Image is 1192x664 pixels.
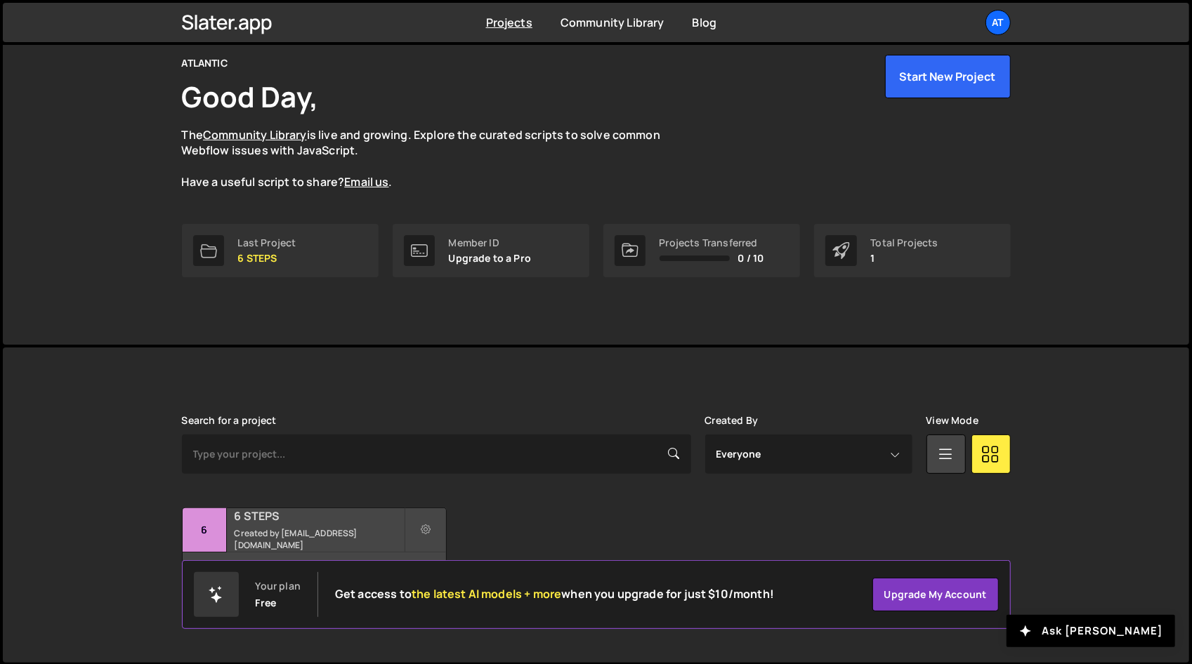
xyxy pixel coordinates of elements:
[449,253,532,264] p: Upgrade to a Pro
[871,237,938,248] div: Total Projects
[412,586,561,602] span: the latest AI models + more
[660,237,764,248] div: Projects Transferred
[1007,615,1175,647] button: Ask [PERSON_NAME]
[182,127,688,190] p: The is live and growing. Explore the curated scripts to solve common Webflow issues with JavaScri...
[238,237,296,248] div: Last Project
[344,174,388,190] a: Email us
[705,415,759,426] label: Created By
[182,434,691,474] input: Type your project...
[182,77,318,116] h1: Good Day,
[872,578,999,611] a: Upgrade my account
[335,587,774,601] h2: Get access to when you upgrade for just $10/month!
[885,55,1011,98] button: Start New Project
[256,580,301,592] div: Your plan
[738,253,764,264] span: 0 / 10
[182,415,277,426] label: Search for a project
[183,552,446,595] div: No pages have been added to this project
[486,15,532,30] a: Projects
[182,224,379,277] a: Last Project 6 STEPS
[256,597,277,609] div: Free
[985,10,1011,35] a: AT
[235,508,404,524] h2: 6 STEPS
[235,527,404,551] small: Created by [EMAIL_ADDRESS][DOMAIN_NAME]
[871,253,938,264] p: 1
[182,55,228,72] div: ATLANTIC
[238,253,296,264] p: 6 STEPS
[926,415,978,426] label: View Mode
[203,127,307,142] a: Community Library
[183,508,227,552] div: 6
[449,237,532,248] div: Member ID
[561,15,664,30] a: Community Library
[693,15,717,30] a: Blog
[182,507,447,595] a: 6 6 STEPS Created by [EMAIL_ADDRESS][DOMAIN_NAME] No pages have been added to this project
